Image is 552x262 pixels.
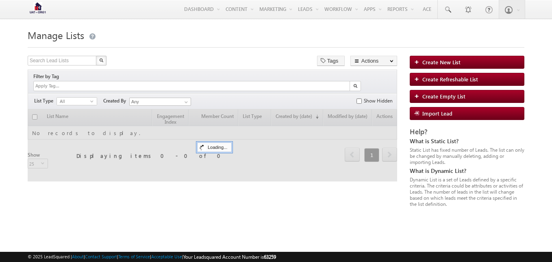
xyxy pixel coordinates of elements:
[34,97,57,105] span: List Type
[422,93,465,100] span: Create Empty List
[422,110,452,117] span: Import Lead
[264,254,276,260] span: 63259
[410,138,524,145] div: What is Static List?
[129,98,191,106] input: Type to Search
[28,253,276,261] span: © 2025 LeadSquared | | | | |
[350,56,397,66] button: Actions
[183,254,276,260] span: Your Leadsquared Account Number is
[410,177,524,207] div: Dynamic List is a set of Leads defined by a specific criteria. The criteria could be attributes o...
[85,254,117,259] a: Contact Support
[410,128,524,135] div: Help?
[99,58,103,62] img: Search
[180,98,190,106] a: Show All Items
[414,76,422,81] img: add_icon.png
[118,254,150,259] a: Terms of Service
[414,59,422,64] img: add_icon.png
[72,254,84,259] a: About
[414,94,422,98] img: add_icon.png
[364,97,393,105] label: Show Hidden
[57,98,90,105] span: All
[35,83,83,90] input: Apply Tag...
[414,111,422,116] img: import_icon.png
[422,76,478,83] span: Create Refreshable List
[90,99,97,103] span: select
[28,2,48,16] img: Custom Logo
[422,59,461,65] span: Create New List
[410,107,524,120] a: Import Lead
[197,142,232,152] div: Loading...
[103,97,129,105] span: Created By
[410,167,524,175] div: What is Dynamic List?
[33,72,62,81] div: Filter by Tag
[353,84,357,88] img: Search
[410,147,524,165] div: Static List has fixed number of Leads. The list can only be changed by manually deleting, adding ...
[28,28,84,41] span: Manage Lists
[317,56,345,66] button: Tags
[151,254,182,259] a: Acceptable Use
